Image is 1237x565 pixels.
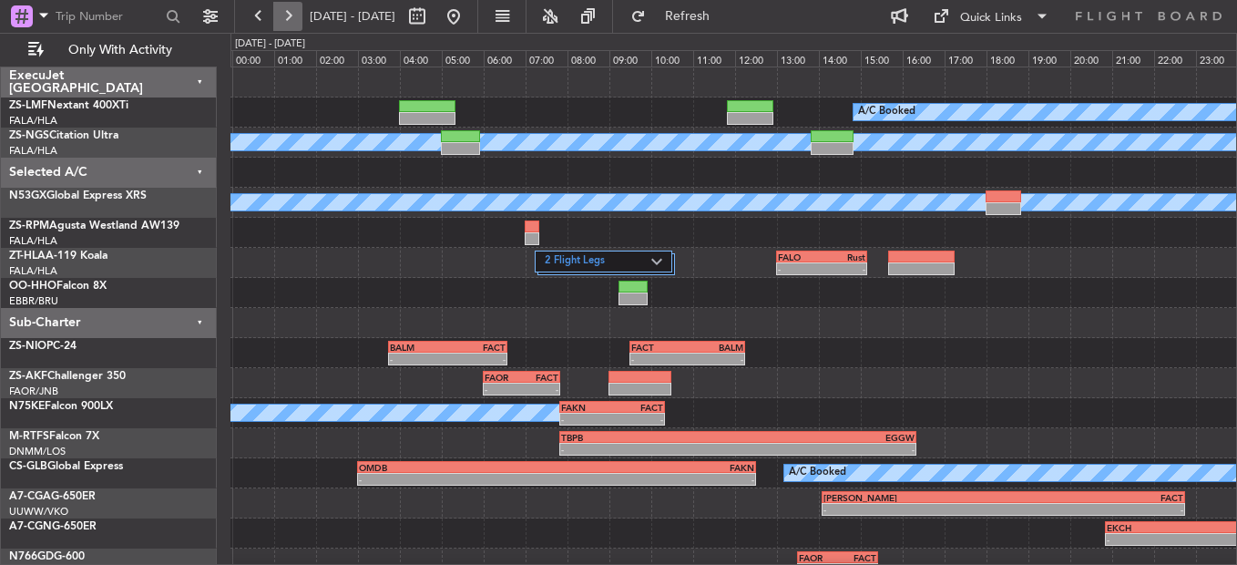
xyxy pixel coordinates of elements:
[1004,492,1184,503] div: FACT
[20,36,198,65] button: Only With Activity
[9,385,58,398] a: FAOR/JNB
[9,264,57,278] a: FALA/HLA
[485,372,521,383] div: FAOR
[567,50,609,67] div: 08:00
[9,461,123,472] a: CS-GLBGlobal Express
[649,10,726,23] span: Refresh
[9,234,57,248] a: FALA/HLA
[9,341,46,352] span: ZS-NIO
[738,432,915,443] div: EGGW
[822,252,865,262] div: Rust
[359,462,557,473] div: OMDB
[861,50,903,67] div: 15:00
[390,342,447,353] div: BALM
[9,401,113,412] a: N75KEFalcon 900LX
[9,281,56,292] span: OO-HHO
[9,190,147,201] a: N53GXGlobal Express XRS
[789,459,846,487] div: A/C Booked
[823,504,1004,515] div: -
[485,384,521,395] div: -
[9,491,51,502] span: A7-CGA
[9,505,68,519] a: UUWW/VKO
[1112,50,1154,67] div: 21:00
[557,462,754,473] div: FAKN
[521,372,557,383] div: FACT
[484,50,526,67] div: 06:00
[448,354,506,365] div: -
[9,100,128,111] a: ZS-LMFNextant 400XTi
[823,492,1004,503] div: [PERSON_NAME]
[316,50,358,67] div: 02:00
[9,114,57,128] a: FALA/HLA
[987,50,1028,67] div: 18:00
[358,50,400,67] div: 03:00
[960,9,1022,27] div: Quick Links
[631,342,688,353] div: FACT
[735,50,777,67] div: 12:00
[777,50,819,67] div: 13:00
[687,354,743,365] div: -
[1154,50,1196,67] div: 22:00
[1070,50,1112,67] div: 20:00
[561,432,738,443] div: TBPB
[9,461,47,472] span: CS-GLB
[274,50,316,67] div: 01:00
[612,402,663,413] div: FACT
[693,50,735,67] div: 11:00
[390,354,447,365] div: -
[9,551,85,562] a: N766GDG-600
[310,8,395,25] span: [DATE] - [DATE]
[631,354,688,365] div: -
[9,431,49,442] span: M-RTFS
[9,491,96,502] a: A7-CGAG-650ER
[9,371,47,382] span: ZS-AKF
[56,3,160,30] input: Trip Number
[9,341,77,352] a: ZS-NIOPC-24
[822,263,865,274] div: -
[9,521,97,532] a: A7-CGNG-650ER
[819,50,861,67] div: 14:00
[235,36,305,52] div: [DATE] - [DATE]
[778,263,822,274] div: -
[9,445,66,458] a: DNMM/LOS
[837,552,875,563] div: FACT
[561,402,612,413] div: FAKN
[557,474,754,485] div: -
[9,130,118,141] a: ZS-NGSCitation Ultra
[9,371,126,382] a: ZS-AKFChallenger 350
[778,252,822,262] div: FALO
[9,551,54,562] span: N766GD
[9,251,107,262] a: ZT-HLAA-119 Koala
[687,342,743,353] div: BALM
[738,444,915,455] div: -
[400,50,442,67] div: 04:00
[612,414,663,425] div: -
[521,384,557,395] div: -
[9,294,58,308] a: EBBR/BRU
[561,414,612,425] div: -
[651,258,662,265] img: arrow-gray.svg
[9,100,47,111] span: ZS-LMF
[924,2,1058,31] button: Quick Links
[651,50,693,67] div: 10:00
[232,50,274,67] div: 00:00
[609,50,651,67] div: 09:00
[9,251,46,262] span: ZT-HLA
[622,2,731,31] button: Refresh
[359,474,557,485] div: -
[9,401,45,412] span: N75KE
[903,50,945,67] div: 16:00
[9,130,49,141] span: ZS-NGS
[858,98,915,126] div: A/C Booked
[9,144,57,158] a: FALA/HLA
[1028,50,1070,67] div: 19:00
[799,552,837,563] div: FAOR
[9,281,107,292] a: OO-HHOFalcon 8X
[9,431,99,442] a: M-RTFSFalcon 7X
[1004,504,1184,515] div: -
[47,44,192,56] span: Only With Activity
[561,444,738,455] div: -
[9,221,179,231] a: ZS-RPMAgusta Westland AW139
[9,190,46,201] span: N53GX
[448,342,506,353] div: FACT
